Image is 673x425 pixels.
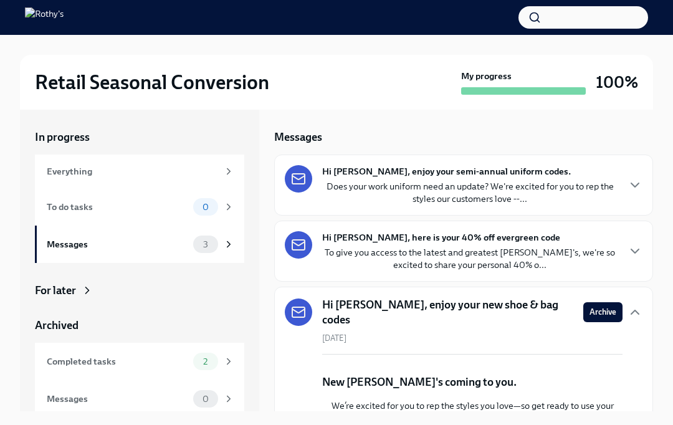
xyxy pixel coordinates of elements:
span: 0 [195,394,216,404]
div: Everything [47,165,218,178]
p: To give you access to the latest and greatest [PERSON_NAME]'s, we're so excited to share your per... [322,246,618,271]
a: To do tasks0 [35,188,244,226]
a: Messages0 [35,380,244,418]
span: 3 [196,240,216,249]
div: Completed tasks [47,355,188,368]
img: Rothy's [25,7,64,27]
strong: Hi [PERSON_NAME], enjoy your semi-annual uniform codes. [322,165,571,178]
a: Completed tasks2 [35,343,244,380]
button: Archive [583,302,623,322]
a: Everything [35,155,244,188]
span: [DATE] [322,332,346,344]
h5: Hi [PERSON_NAME], enjoy your new shoe & bag codes [322,297,573,327]
div: Messages [47,392,188,406]
span: Archive [589,306,616,318]
p: We’re excited for you to rep the styles you love—so get ready to use your quarterly shoe and semi... [322,399,623,424]
a: In progress [35,130,244,145]
span: 0 [195,203,216,212]
div: Messages [47,237,188,251]
h3: 100% [596,71,638,93]
p: Does your work uniform need an update? We're excited for you to rep the styles our customers love... [322,180,618,205]
a: For later [35,283,244,298]
a: Archived [35,318,244,333]
h5: Messages [274,130,322,145]
span: 2 [196,357,215,366]
div: To do tasks [47,200,188,214]
h2: Retail Seasonal Conversion [35,70,269,95]
p: New [PERSON_NAME]'s coming to you. [322,375,517,389]
a: Messages3 [35,226,244,263]
strong: My progress [461,70,512,82]
div: For later [35,283,76,298]
strong: Hi [PERSON_NAME], here is your 40% off evergreen code [322,231,560,244]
